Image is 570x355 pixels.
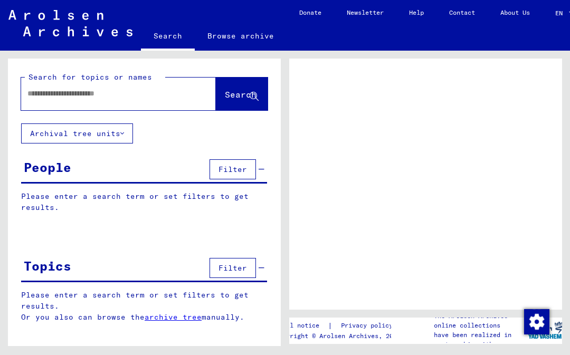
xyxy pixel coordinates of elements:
[8,10,132,36] img: Arolsen_neg.svg
[332,320,405,331] a: Privacy policy
[24,158,71,177] div: People
[524,309,549,334] img: Change consent
[555,9,567,17] span: EN
[218,263,247,273] span: Filter
[210,159,256,179] button: Filter
[21,191,267,213] p: Please enter a search term or set filters to get results.
[141,23,195,51] a: Search
[275,320,328,331] a: Legal notice
[195,23,287,49] a: Browse archive
[21,123,133,143] button: Archival tree units
[275,331,405,341] p: Copyright © Arolsen Archives, 2021
[225,89,256,100] span: Search
[216,78,268,110] button: Search
[24,256,71,275] div: Topics
[210,258,256,278] button: Filter
[28,72,152,82] mat-label: Search for topics or names
[434,330,528,349] p: have been realized in partnership with
[434,311,528,330] p: The Arolsen Archives online collections
[218,165,247,174] span: Filter
[145,312,202,322] a: archive tree
[275,320,405,331] div: |
[21,290,268,323] p: Please enter a search term or set filters to get results. Or you also can browse the manually.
